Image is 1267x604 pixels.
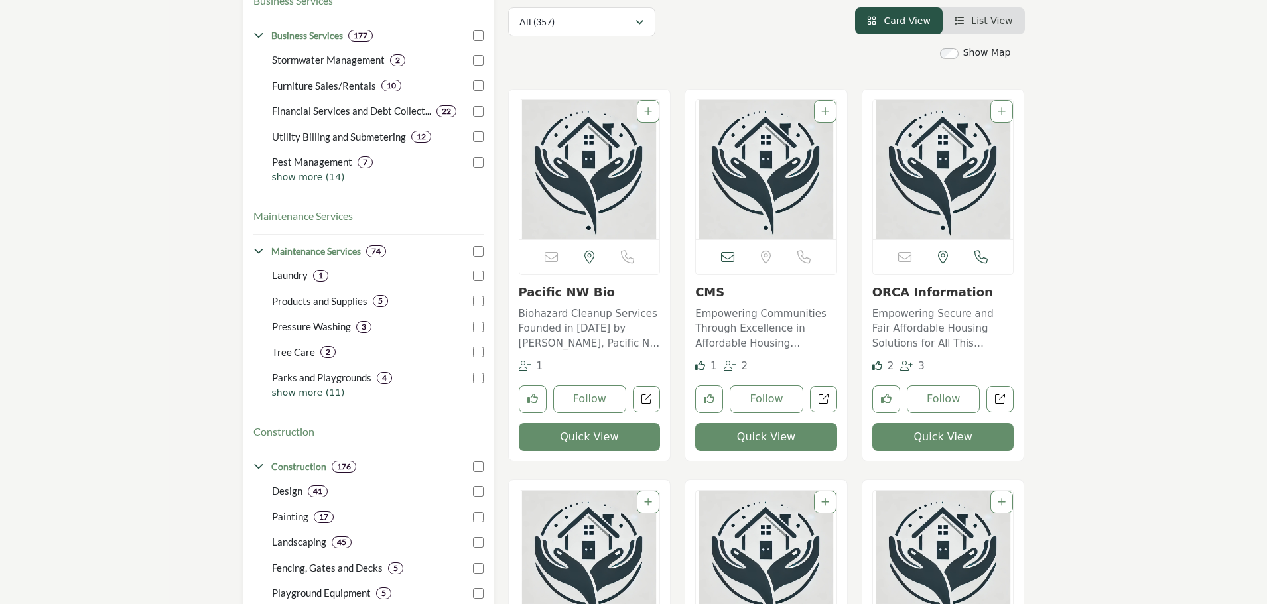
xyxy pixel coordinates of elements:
b: 3 [362,322,366,332]
input: Select Playground Equipment checkbox [473,588,484,599]
a: Open Listing in new tab [696,100,836,239]
i: Like [695,361,705,371]
div: Followers [724,359,748,374]
div: 10 Results For Furniture Sales/Rentals [381,80,401,91]
b: 2 [395,56,400,65]
span: 3 [918,360,925,372]
button: Maintenance Services [253,208,353,224]
p: Biohazard Cleanup Services Founded in [DATE] by [PERSON_NAME], Pacific NW Bio is a family-owned b... [519,306,661,351]
p: Stormwater Management: Management and planning of stormwater systems and compliance. [272,52,385,68]
p: Tree Care: Professional tree care and maintenance services. [272,345,315,360]
input: Select Furniture Sales/Rentals checkbox [473,80,484,91]
input: Select Laundry checkbox [473,271,484,281]
b: 2 [326,347,330,357]
input: Select Maintenance Services checkbox [473,246,484,257]
div: 4 Results For Parks and Playgrounds [377,372,392,384]
a: Empowering Secure and Fair Affordable Housing Solutions for All This innovative company operates ... [872,303,1014,351]
p: Utility Billing and Submetering: Billing and metering systems for utilities in managed properties. [272,129,406,145]
h4: Maintenance Services: Services focused on property upkeep, ensuring safety, cleanliness, and long... [271,245,361,258]
div: 7 Results For Pest Management [358,156,373,168]
a: Biohazard Cleanup Services Founded in [DATE] by [PERSON_NAME], Pacific NW Bio is a family-owned b... [519,303,661,351]
input: Select Pest Management checkbox [473,157,484,168]
button: Follow [553,385,627,413]
img: ORCA Information [873,100,1014,239]
input: Select Products and Supplies checkbox [473,296,484,306]
div: Followers [519,359,543,374]
input: Select Parks and Playgrounds checkbox [473,373,484,383]
a: Open pacificnwbio in new tab [633,386,660,413]
p: Pest Management: Comprehensive pest control services for properties. [272,154,352,170]
a: Add To List [821,497,829,507]
a: View Card [867,15,931,26]
div: 1 Results For Laundry [313,270,328,282]
a: Add To List [644,497,652,507]
button: Construction [253,424,314,440]
h3: Pacific NW Bio [519,285,661,300]
a: Add To List [644,106,652,117]
a: Open cms in new tab [810,386,837,413]
div: 177 Results For Business Services [348,30,373,42]
b: 4 [382,373,387,383]
button: Quick View [519,423,661,451]
b: 12 [417,132,426,141]
p: show more (11) [272,386,484,400]
p: Furniture Sales/Rentals: Sales and rental solutions for furniture in residential or commercial pr... [272,78,376,93]
a: Open Listing in new tab [873,100,1014,239]
b: 17 [319,513,328,522]
div: 5 Results For Playground Equipment [376,587,391,599]
div: 176 Results For Construction [332,461,356,473]
h3: ORCA Information [872,285,1014,300]
p: Design: Design services for interior and exterior property elements. [272,483,302,499]
b: 177 [354,31,367,40]
button: Like listing [519,385,547,413]
h4: Construction: Expertise in building, renovating, and improving properties to create functional an... [271,460,326,473]
button: Follow [907,385,980,413]
p: Products and Supplies: Supplies and products for property management and maintenance. [272,294,367,309]
b: 41 [313,487,322,496]
p: Parks and Playgrounds: Design and maintenance of parks and playgrounds. [272,370,371,385]
li: List View [943,7,1025,34]
div: 45 Results For Landscaping [332,536,352,548]
span: 1 [710,360,717,372]
span: 2 [742,360,748,372]
b: 5 [378,296,383,306]
button: All (357) [508,7,655,36]
div: 22 Results For Financial Services and Debt Collection [436,105,456,117]
div: 3 Results For Pressure Washing [356,321,371,333]
b: 5 [381,589,386,598]
div: 12 Results For Utility Billing and Submetering [411,131,431,143]
label: Show Map [963,46,1011,60]
b: 10 [387,81,396,90]
h3: CMS [695,285,837,300]
li: Card View [855,7,943,34]
span: Card View [884,15,930,26]
div: 17 Results For Painting [314,511,334,523]
input: Select Painting checkbox [473,512,484,522]
div: Followers [900,359,925,374]
a: Empowering Communities Through Excellence in Affordable Housing Solutions This company operates a... [695,303,837,351]
img: CMS [696,100,836,239]
input: Select Financial Services and Debt Collection checkbox [473,106,484,117]
p: Painting: Professional painting services for interiors and exteriors. [272,509,308,524]
div: 5 Results For Fencing, Gates and Decks [388,562,403,574]
p: Empowering Secure and Fair Affordable Housing Solutions for All This innovative company operates ... [872,306,1014,351]
button: Follow [730,385,803,413]
button: Quick View [695,423,837,451]
span: 2 [888,360,894,372]
a: Add To List [821,106,829,117]
input: Select Pressure Washing checkbox [473,322,484,332]
p: Landscaping : Landscaping services for beautifying and maintaining properties. [272,534,326,550]
input: Select Tree Care checkbox [473,347,484,357]
button: Like listing [695,385,723,413]
p: Financial Services and Debt Collection: Financial management services, including debt recovery so... [272,103,431,119]
a: Open Listing in new tab [519,100,660,239]
input: Select Stormwater Management checkbox [473,55,484,66]
div: 41 Results For Design [308,485,328,497]
input: Select Landscaping checkbox [473,537,484,548]
a: ORCA Information [872,285,993,299]
button: Quick View [872,423,1014,451]
div: 74 Results For Maintenance Services [366,245,386,257]
p: Playground Equipment: Design and installation of playground equipment. [272,585,371,601]
input: Select Construction checkbox [473,461,484,472]
div: 5 Results For Products and Supplies [373,295,388,307]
